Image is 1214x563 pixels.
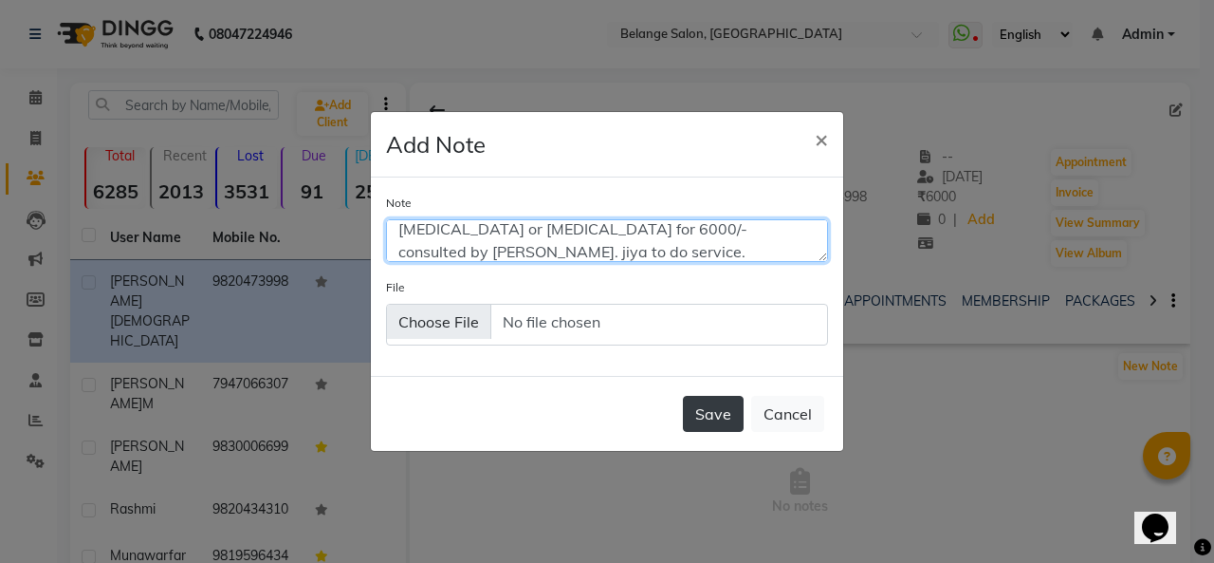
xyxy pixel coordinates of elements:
[386,279,405,296] label: File
[386,127,486,161] h4: Add Note
[683,396,744,432] button: Save
[751,396,824,432] button: Cancel
[386,195,412,212] label: Note
[1134,487,1195,544] iframe: chat widget
[800,112,843,165] button: Close
[815,124,828,153] span: ×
